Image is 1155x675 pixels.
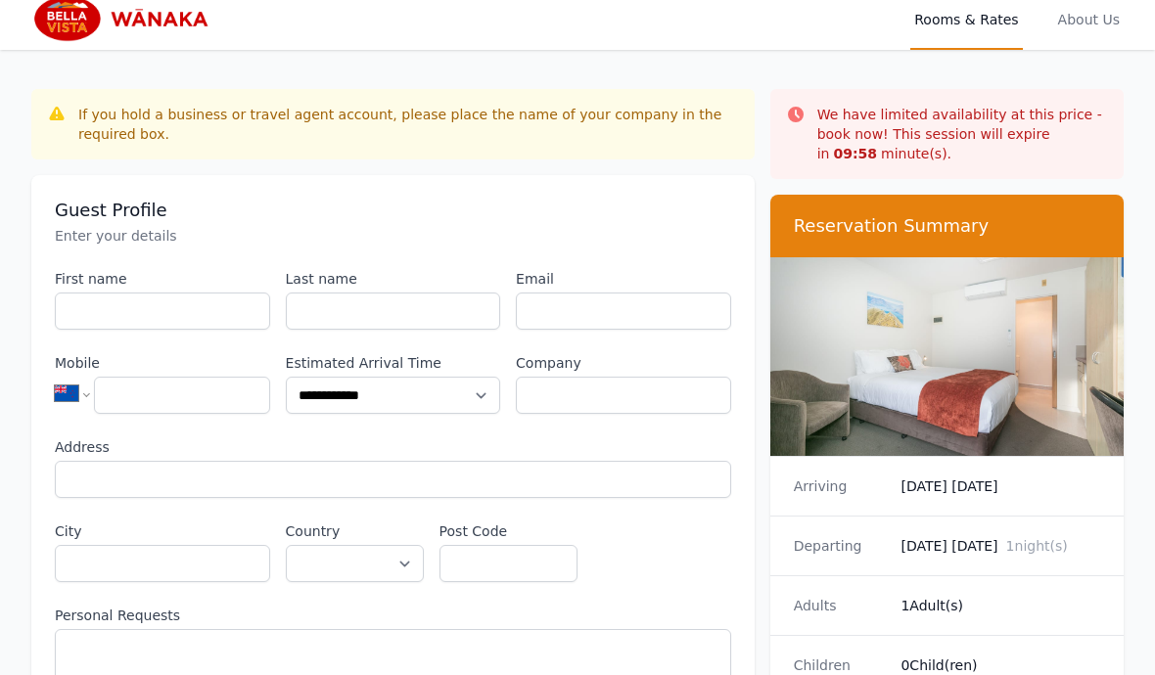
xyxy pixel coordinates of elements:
dt: Departing [794,536,886,556]
label: Post Code [439,521,577,541]
label: Company [516,353,731,373]
label: Estimated Arrival Time [286,353,501,373]
dd: [DATE] [DATE] [901,536,1100,556]
h3: Guest Profile [55,199,731,222]
label: Last name [286,269,501,289]
span: 1 night(s) [1006,538,1068,554]
label: Address [55,437,731,457]
label: City [55,521,270,541]
p: Enter your details [55,226,731,246]
label: Email [516,269,731,289]
dt: Children [794,655,886,675]
dd: 1 Adult(s) [901,596,1100,615]
div: If you hold a business or travel agent account, please place the name of your company in the requ... [78,105,739,144]
label: Country [286,521,424,541]
dd: [DATE] [DATE] [901,476,1100,496]
label: First name [55,269,270,289]
h3: Reservation Summary [794,214,1100,238]
label: Mobile [55,353,270,373]
dd: 0 Child(ren) [901,655,1100,675]
dt: Arriving [794,476,886,496]
label: Personal Requests [55,606,731,625]
p: We have limited availability at this price - book now! This session will expire in minute(s). [817,105,1108,163]
strong: 09 : 58 [833,146,877,161]
dt: Adults [794,596,886,615]
img: Compact Queen Studio [770,257,1124,456]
